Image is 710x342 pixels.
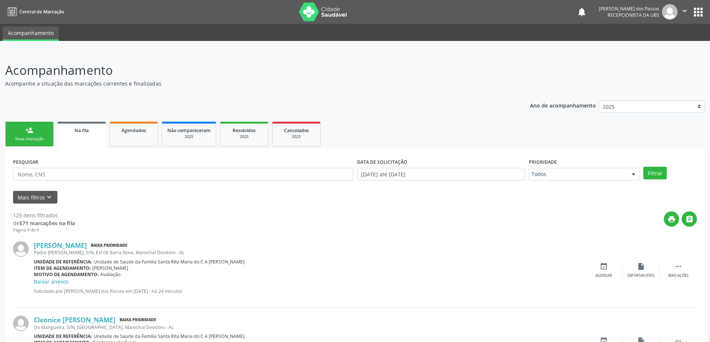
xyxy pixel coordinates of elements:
[596,273,612,278] div: Agendar
[34,324,585,330] div: Do Mangueira, S/N, [GEOGRAPHIC_DATA], Marechal Deodoro - AL
[357,156,407,168] label: DATA DE SOLICITAÇÃO
[637,262,645,271] i: insert_drive_file
[13,191,57,204] button: Mais filtroskeyboard_arrow_down
[628,273,654,278] div: Exportar (PDF)
[284,127,309,134] span: Cancelados
[5,6,64,18] a: Central de Marcação
[577,7,587,17] button: notifications
[531,170,624,178] span: Todos
[167,127,211,134] span: Não compareceram
[668,215,676,223] i: print
[34,249,585,256] div: Padre [PERSON_NAME], S/N, Esf 08 Barra Nova, Marechal Deodoro - AL
[34,241,87,249] a: [PERSON_NAME]
[92,265,128,271] span: [PERSON_NAME]
[13,168,353,180] input: Nome, CNS
[13,219,75,227] div: de
[13,241,29,257] img: img
[357,168,525,180] input: Selecione um intervalo
[643,167,667,179] button: Filtrar
[34,288,585,294] p: Solicitado por [PERSON_NAME] dos Passos em [DATE] - há 24 minutos
[681,7,689,15] i: 
[600,262,608,271] i: event_available
[225,134,263,140] div: 2025
[75,127,89,134] span: Na fila
[692,6,705,19] button: apps
[599,6,659,12] div: [PERSON_NAME] dos Passos
[13,211,75,219] div: 125 itens filtrados
[11,136,48,142] div: Nova marcação
[530,100,596,110] p: Ano de acompanhamento
[5,80,495,87] p: Acompanhe a situação das marcações correntes e finalizadas
[685,215,694,223] i: 
[608,12,659,18] span: Recepcionista da UBS
[89,242,129,249] span: Baixa Prioridade
[668,273,688,278] div: Mais ações
[278,134,315,140] div: 2025
[13,316,29,331] img: img
[13,227,75,233] div: Página 9 de 9
[45,193,53,201] i: keyboard_arrow_down
[94,259,244,265] span: Unidade de Saude da Familia Santa Rita Maria do C A [PERSON_NAME]
[118,316,158,324] span: Baixa Prioridade
[5,61,495,80] p: Acompanhamento
[34,259,92,265] b: Unidade de referência:
[34,278,69,285] a: Baixar anexos
[3,26,59,41] a: Acompanhamento
[34,265,91,271] b: Item de agendamento:
[100,271,120,278] span: Avaliação
[19,220,75,227] strong: 571 marcações na fila
[678,4,692,20] button: 
[34,333,92,339] b: Unidade de referência:
[19,9,64,15] span: Central de Marcação
[662,4,678,20] img: img
[664,211,679,227] button: print
[167,134,211,140] div: 2025
[34,271,99,278] b: Motivo de agendamento:
[682,211,697,227] button: 
[94,333,244,339] span: Unidade de Saude da Familia Santa Rita Maria do C A [PERSON_NAME]
[13,156,38,168] label: PESQUISAR
[25,126,34,134] div: person_add
[529,156,557,168] label: Prioridade
[674,262,682,271] i: 
[122,127,146,134] span: Agendados
[233,127,256,134] span: Resolvidos
[34,316,116,324] a: Cleonice [PERSON_NAME]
